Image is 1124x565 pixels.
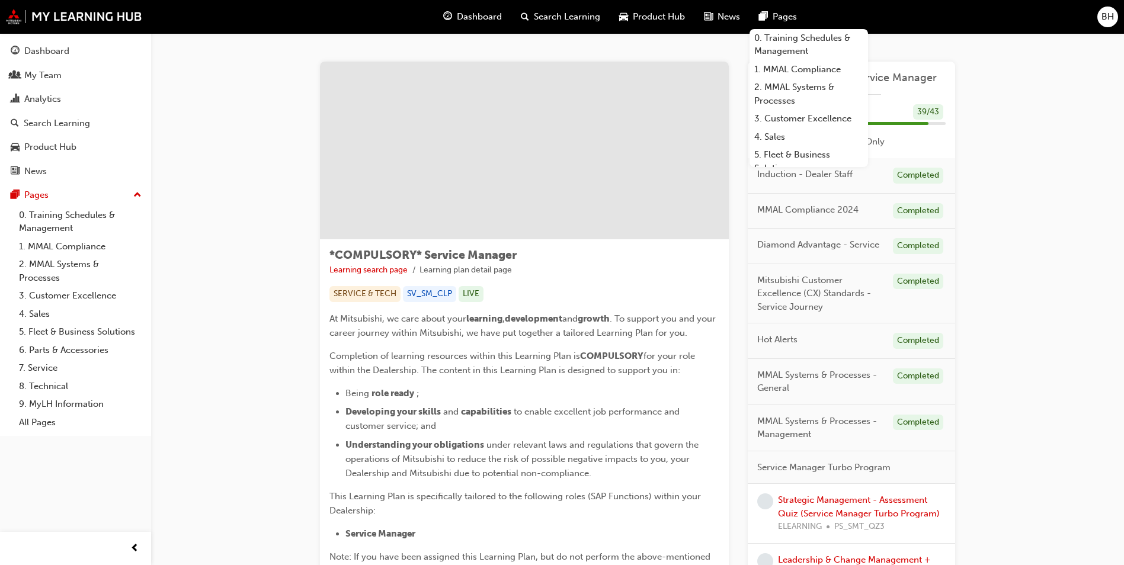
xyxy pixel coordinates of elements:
[14,255,146,287] a: 2. MMAL Systems & Processes
[133,188,142,203] span: up-icon
[778,495,940,519] a: Strategic Management - Assessment Quiz (Service Manager Turbo Program)
[14,377,146,396] a: 8. Technical
[893,415,943,431] div: Completed
[14,305,146,323] a: 4. Sales
[329,351,580,361] span: Completion of learning resources within this Learning Plan is
[24,140,76,154] div: Product Hub
[329,313,466,324] span: At Mitsubishi, we care about your
[24,188,49,202] div: Pages
[757,168,853,181] span: Induction - Dealer Staff
[750,110,868,128] a: 3. Customer Excellence
[14,206,146,237] a: 0. Training Schedules & Management
[778,520,822,534] span: ELEARNING
[14,287,146,305] a: 3. Customer Excellence
[773,10,797,24] span: Pages
[11,166,20,177] span: news-icon
[5,136,146,158] a: Product Hub
[750,29,868,60] a: 0. Training Schedules & Management
[24,117,90,130] div: Search Learning
[345,406,682,431] span: to enable excellent job performance and customer service; and
[757,493,773,509] span: learningRecordVerb_NONE-icon
[345,406,441,417] span: Developing your skills
[757,238,879,252] span: Diamond Advantage - Service
[14,237,146,256] a: 1. MMAL Compliance
[633,10,685,24] span: Product Hub
[11,94,20,105] span: chart-icon
[372,388,414,399] span: role ready
[704,9,713,24] span: news-icon
[443,406,459,417] span: and
[5,184,146,206] button: Pages
[457,10,502,24] span: Dashboard
[130,541,139,556] span: prev-icon
[14,359,146,377] a: 7. Service
[434,5,511,29] a: guage-iconDashboard
[893,203,943,219] div: Completed
[757,415,883,441] span: MMAL Systems & Processes - Management
[329,286,401,302] div: SERVICE & TECH
[694,5,750,29] a: news-iconNews
[329,313,718,338] span: . To support you and your career journey within Mitsubishi, we have put together a tailored Learn...
[24,92,61,106] div: Analytics
[11,142,20,153] span: car-icon
[329,248,517,262] span: *COMPULSORY* Service Manager
[14,341,146,359] a: 6. Parts & Accessories
[5,88,146,110] a: Analytics
[420,264,512,277] li: Learning plan detail page
[6,9,142,24] img: mmal
[5,40,146,62] a: Dashboard
[24,165,47,178] div: News
[718,10,740,24] span: News
[345,439,484,450] span: Understanding your obligations
[511,5,610,29] a: search-iconSearch Learning
[345,528,415,539] span: Service Manager
[14,395,146,413] a: 9. MyLH Information
[403,286,456,302] div: SV_SM_CLP
[580,351,643,361] span: COMPULSORY
[757,368,883,395] span: MMAL Systems & Processes - General
[345,388,369,399] span: Being
[329,491,703,516] span: This Learning Plan is specifically tailored to the following roles (SAP Functions) within your De...
[534,10,600,24] span: Search Learning
[759,9,768,24] span: pages-icon
[5,65,146,86] a: My Team
[893,368,943,384] div: Completed
[893,168,943,184] div: Completed
[5,38,146,184] button: DashboardMy TeamAnalyticsSearch LearningProduct HubNews
[757,333,798,346] span: Hot Alerts
[610,5,694,29] a: car-iconProduct Hub
[750,5,806,29] a: pages-iconPages
[757,461,891,474] span: Service Manager Turbo Program
[893,333,943,349] div: Completed
[750,128,868,146] a: 4. Sales
[11,118,19,129] span: search-icon
[461,406,511,417] span: capabilities
[417,388,419,399] span: ;
[1101,10,1114,24] span: BH
[329,351,697,375] span: for your role within the Dealership. The content in this Learning Plan is designed to support you...
[893,274,943,290] div: Completed
[11,70,20,81] span: people-icon
[757,203,859,217] span: MMAL Compliance 2024
[11,46,20,57] span: guage-icon
[502,313,505,324] span: ,
[619,9,628,24] span: car-icon
[329,265,408,275] a: Learning search page
[11,190,20,201] span: pages-icon
[750,146,868,177] a: 5. Fleet & Business Solutions
[24,69,62,82] div: My Team
[345,439,701,479] span: under relevant laws and regulations that govern the operations of Mitsubishi to reduce the risk o...
[14,323,146,341] a: 5. Fleet & Business Solutions
[443,9,452,24] span: guage-icon
[750,60,868,79] a: 1. MMAL Compliance
[757,274,883,314] span: Mitsubishi Customer Excellence (CX) Standards - Service Journey
[521,9,529,24] span: search-icon
[1097,7,1118,27] button: BH
[466,313,502,324] span: learning
[578,313,610,324] span: growth
[562,313,578,324] span: and
[505,313,562,324] span: development
[24,44,69,58] div: Dashboard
